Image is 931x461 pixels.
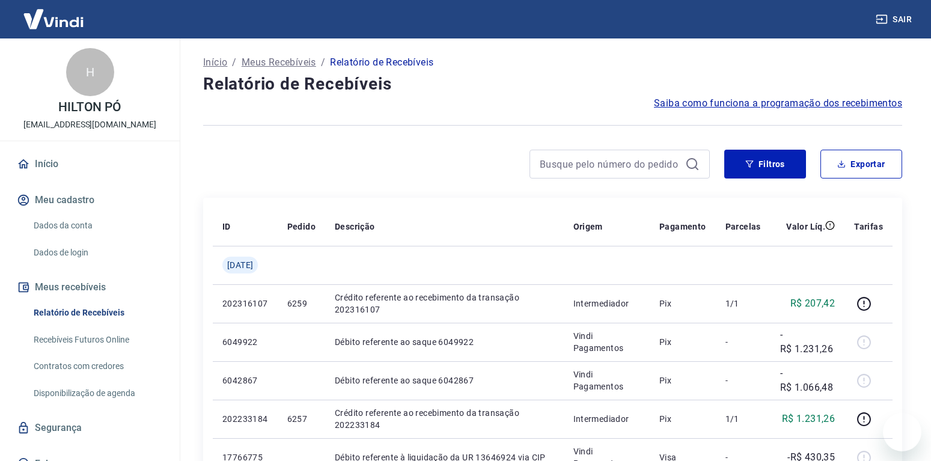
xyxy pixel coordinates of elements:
iframe: Botão para abrir a janela de mensagens [883,413,921,451]
p: 202316107 [222,298,268,310]
p: Vindi Pagamentos [573,368,640,392]
p: -R$ 1.066,48 [780,366,835,395]
p: 202233184 [222,413,268,425]
p: Pix [659,374,706,386]
p: R$ 1.231,26 [782,412,835,426]
p: Pix [659,336,706,348]
h4: Relatório de Recebíveis [203,72,902,96]
p: Crédito referente ao recebimento da transação 202316107 [335,292,554,316]
p: - [725,374,761,386]
p: -R$ 1.231,26 [780,328,835,356]
a: Contratos com credores [29,354,165,379]
p: Tarifas [854,221,883,233]
input: Busque pelo número do pedido [540,155,680,173]
p: 1/1 [725,298,761,310]
p: Parcelas [725,221,761,233]
button: Sair [873,8,917,31]
a: Relatório de Recebíveis [29,301,165,325]
p: Pagamento [659,221,706,233]
p: Vindi Pagamentos [573,330,640,354]
p: Descrição [335,221,375,233]
a: Início [203,55,227,70]
p: Pix [659,413,706,425]
button: Meus recebíveis [14,274,165,301]
a: Segurança [14,415,165,441]
a: Disponibilização de agenda [29,381,165,406]
button: Filtros [724,150,806,179]
p: - [725,336,761,348]
p: Crédito referente ao recebimento da transação 202233184 [335,407,554,431]
p: ID [222,221,231,233]
a: Início [14,151,165,177]
p: Pedido [287,221,316,233]
p: Intermediador [573,413,640,425]
img: Vindi [14,1,93,37]
button: Exportar [820,150,902,179]
p: Intermediador [573,298,640,310]
div: H [66,48,114,96]
a: Recebíveis Futuros Online [29,328,165,352]
p: Pix [659,298,706,310]
p: R$ 207,42 [790,296,835,311]
p: 6259 [287,298,316,310]
p: 6042867 [222,374,268,386]
p: / [232,55,236,70]
p: Valor Líq. [786,221,825,233]
p: HILTON PÓ [58,101,122,114]
a: Meus Recebíveis [242,55,316,70]
p: Débito referente ao saque 6042867 [335,374,554,386]
p: Relatório de Recebíveis [330,55,433,70]
p: 6049922 [222,336,268,348]
p: [EMAIL_ADDRESS][DOMAIN_NAME] [23,118,156,131]
p: 1/1 [725,413,761,425]
a: Dados de login [29,240,165,265]
a: Dados da conta [29,213,165,238]
button: Meu cadastro [14,187,165,213]
p: Origem [573,221,603,233]
p: Débito referente ao saque 6049922 [335,336,554,348]
a: Saiba como funciona a programação dos recebimentos [654,96,902,111]
p: / [321,55,325,70]
span: [DATE] [227,259,253,271]
p: 6257 [287,413,316,425]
